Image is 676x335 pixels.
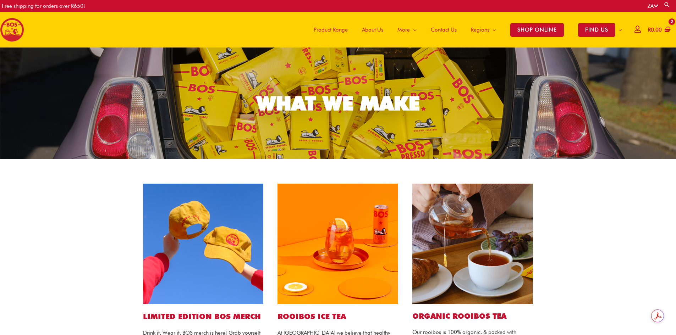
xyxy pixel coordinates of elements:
[143,184,264,304] img: bos cap
[510,23,564,37] span: SHOP ONLINE
[648,27,662,33] bdi: 0.00
[390,12,424,48] a: More
[355,12,390,48] a: About Us
[412,311,533,321] h2: Organic ROOIBOS TEA
[648,27,651,33] span: R
[503,12,571,48] a: SHOP ONLINE
[578,23,615,37] span: FIND US
[257,94,420,113] div: WHAT WE MAKE
[143,311,264,322] h1: LIMITED EDITION BOS MERCH
[664,1,671,8] a: Search button
[307,12,355,48] a: Product Range
[412,184,533,304] img: bos tea bags website1
[431,19,457,40] span: Contact Us
[647,22,671,38] a: View Shopping Cart, empty
[397,19,410,40] span: More
[471,19,489,40] span: Regions
[648,3,658,9] a: ZA
[464,12,503,48] a: Regions
[362,19,383,40] span: About Us
[314,19,348,40] span: Product Range
[424,12,464,48] a: Contact Us
[277,311,398,322] h1: ROOIBOS ICE TEA
[301,12,629,48] nav: Site Navigation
